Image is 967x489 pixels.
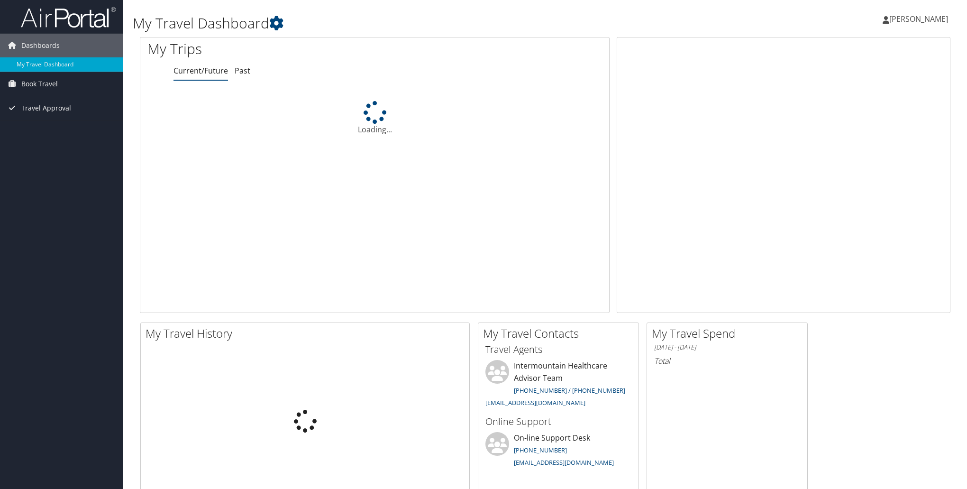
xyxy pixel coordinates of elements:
h1: My Trips [147,39,407,59]
a: Current/Future [173,65,228,76]
h6: Total [654,356,800,366]
li: Intermountain Healthcare Advisor Team [481,360,636,411]
h2: My Travel History [146,325,469,341]
h2: My Travel Spend [652,325,807,341]
span: Travel Approval [21,96,71,120]
h1: My Travel Dashboard [133,13,683,33]
a: [EMAIL_ADDRESS][DOMAIN_NAME] [485,398,585,407]
span: [PERSON_NAME] [889,14,948,24]
li: On-line Support Desk [481,432,636,471]
a: [PHONE_NUMBER] [514,446,567,454]
img: airportal-logo.png [21,6,116,28]
a: [EMAIL_ADDRESS][DOMAIN_NAME] [514,458,614,467]
a: [PHONE_NUMBER] / [PHONE_NUMBER] [514,386,625,395]
h3: Online Support [485,415,631,428]
span: Dashboards [21,34,60,57]
a: Past [235,65,250,76]
h2: My Travel Contacts [483,325,639,341]
a: [PERSON_NAME] [883,5,958,33]
span: Book Travel [21,72,58,96]
h3: Travel Agents [485,343,631,356]
h6: [DATE] - [DATE] [654,343,800,352]
div: Loading... [140,101,609,135]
